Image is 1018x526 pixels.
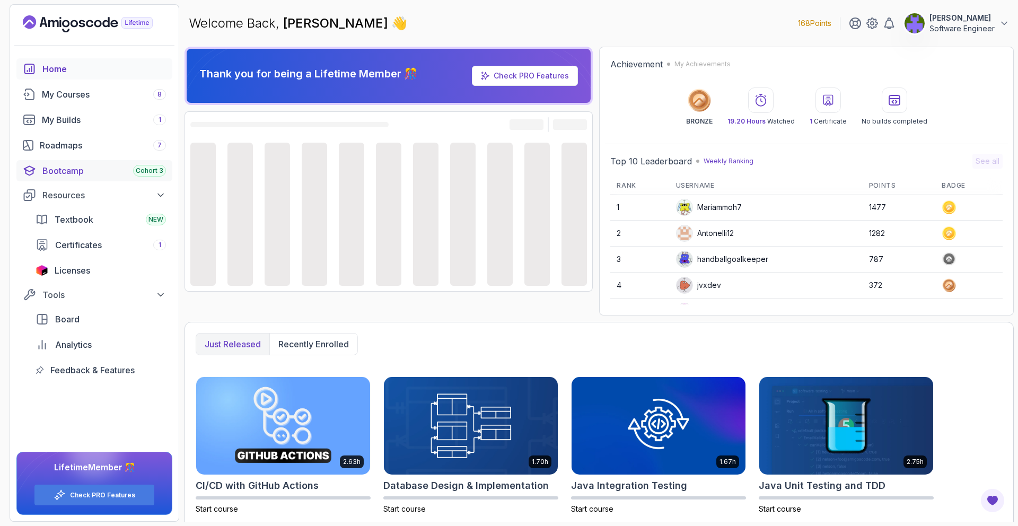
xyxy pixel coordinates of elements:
[29,360,172,381] a: feedback
[343,458,361,466] p: 2.63h
[42,113,166,126] div: My Builds
[16,285,172,304] button: Tools
[863,221,935,247] td: 1282
[727,117,795,126] p: Watched
[676,225,734,242] div: Antonelli12
[42,63,166,75] div: Home
[904,13,1010,34] button: user profile image[PERSON_NAME]Software Engineer
[532,458,548,466] p: 1.70h
[610,58,663,71] h2: Achievement
[189,15,407,32] p: Welcome Back,
[16,186,172,205] button: Resources
[759,376,934,514] a: Java Unit Testing and TDD card2.75hJava Unit Testing and TDDStart course
[610,221,669,247] td: 2
[29,309,172,330] a: board
[759,377,933,475] img: Java Unit Testing and TDD card
[863,273,935,299] td: 372
[494,71,569,80] a: Check PRO Features
[23,15,177,32] a: Landing page
[148,215,163,224] span: NEW
[391,15,407,32] span: 👋
[42,189,166,201] div: Resources
[29,260,172,281] a: licenses
[610,247,669,273] td: 3
[929,23,995,34] p: Software Engineer
[16,58,172,80] a: home
[610,195,669,221] td: 1
[40,139,166,152] div: Roadmaps
[278,338,349,350] p: Recently enrolled
[862,117,927,126] p: No builds completed
[676,277,721,294] div: jvxdev
[50,364,135,376] span: Feedback & Features
[34,484,155,506] button: Check PRO Features
[571,504,613,513] span: Start course
[810,117,812,125] span: 1
[70,491,135,499] a: Check PRO Features
[676,251,768,268] div: handballgoalkeeper
[719,458,736,466] p: 1.67h
[196,377,370,475] img: CI/CD with GitHub Actions card
[759,504,801,513] span: Start course
[55,313,80,326] span: Board
[610,273,669,299] td: 4
[42,288,166,301] div: Tools
[199,66,417,81] p: Thank you for being a Lifetime Member 🎊
[196,478,319,493] h2: CI/CD with GitHub Actions
[55,213,93,226] span: Textbook
[383,478,549,493] h2: Database Design & Implementation
[676,199,742,216] div: Mariammoh7
[572,377,745,475] img: Java Integration Testing card
[157,90,162,99] span: 8
[686,117,713,126] p: BRONZE
[16,109,172,130] a: builds
[571,478,687,493] h2: Java Integration Testing
[905,13,925,33] img: user profile image
[472,66,578,86] a: Check PRO Features
[196,376,371,514] a: CI/CD with GitHub Actions card2.63hCI/CD with GitHub ActionsStart course
[810,117,847,126] p: Certificate
[929,13,995,23] p: [PERSON_NAME]
[676,303,714,320] div: Krisz
[704,157,753,165] p: Weekly Ranking
[610,299,669,325] td: 5
[42,88,166,101] div: My Courses
[863,195,935,221] td: 1477
[55,239,102,251] span: Certificates
[670,177,863,195] th: Username
[136,166,163,175] span: Cohort 3
[157,141,162,150] span: 7
[42,164,166,177] div: Bootcamp
[55,338,92,351] span: Analytics
[55,264,90,277] span: Licenses
[980,488,1005,513] button: Open Feedback Button
[29,209,172,230] a: textbook
[29,234,172,256] a: certificates
[36,265,48,276] img: jetbrains icon
[610,177,669,195] th: Rank
[283,15,391,31] span: [PERSON_NAME]
[196,334,269,355] button: Just released
[677,225,692,241] img: user profile image
[677,199,692,215] img: default monster avatar
[759,478,885,493] h2: Java Unit Testing and TDD
[384,377,558,475] img: Database Design & Implementation card
[677,303,692,319] img: default monster avatar
[196,504,238,513] span: Start course
[16,84,172,105] a: courses
[571,376,746,514] a: Java Integration Testing card1.67hJava Integration TestingStart course
[159,116,161,124] span: 1
[205,338,261,350] p: Just released
[383,504,426,513] span: Start course
[677,277,692,293] img: default monster avatar
[16,135,172,156] a: roadmaps
[674,60,731,68] p: My Achievements
[29,334,172,355] a: analytics
[16,160,172,181] a: bootcamp
[798,18,831,29] p: 168 Points
[269,334,357,355] button: Recently enrolled
[863,247,935,273] td: 787
[677,251,692,267] img: default monster avatar
[383,376,558,514] a: Database Design & Implementation card1.70hDatabase Design & ImplementationStart course
[727,117,766,125] span: 19.20 Hours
